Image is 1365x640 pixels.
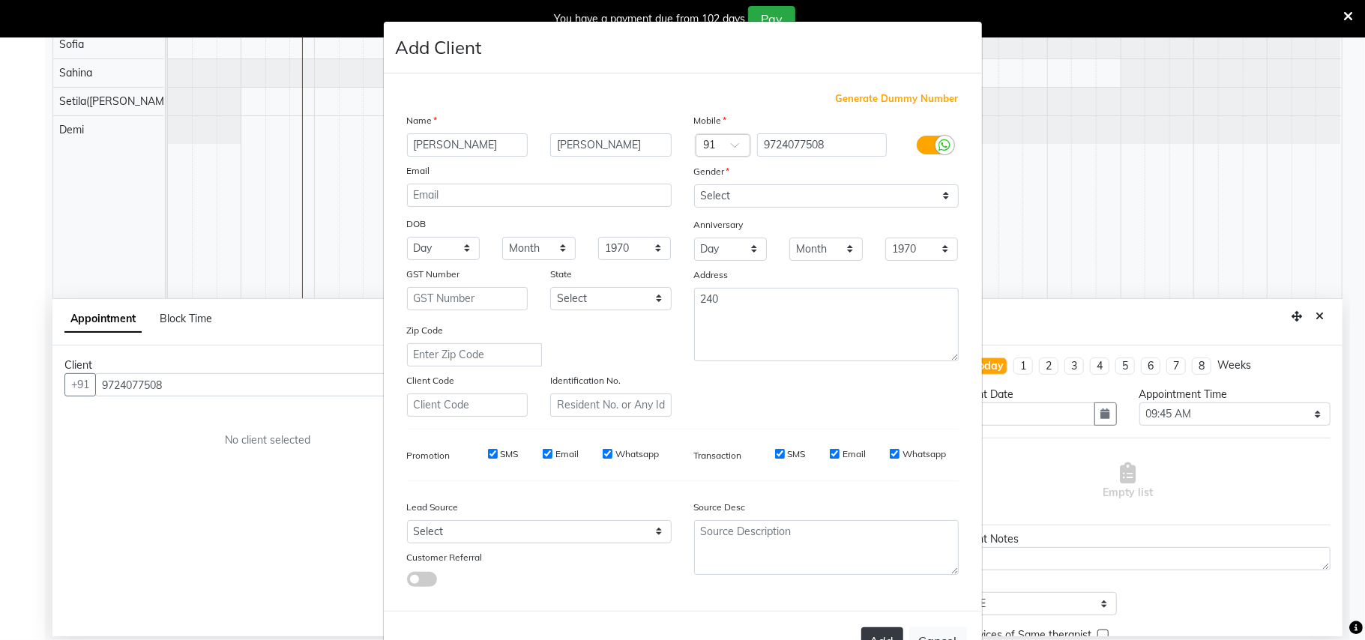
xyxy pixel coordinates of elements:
label: Email [843,447,866,461]
input: Client Code [407,393,528,417]
label: Source Desc [694,501,746,514]
label: SMS [788,447,806,461]
input: Enter Zip Code [407,343,542,366]
label: Anniversary [694,218,744,232]
label: Identification No. [550,374,621,387]
label: Address [694,268,729,282]
label: Gender [694,165,730,178]
label: SMS [501,447,519,461]
span: Generate Dummy Number [836,91,959,106]
input: Mobile [757,133,887,157]
label: Email [407,164,430,178]
label: Mobile [694,114,727,127]
label: Transaction [694,449,742,462]
label: Whatsapp [615,447,659,461]
label: Whatsapp [903,447,946,461]
label: Promotion [407,449,451,462]
input: Resident No. or Any Id [550,393,672,417]
label: GST Number [407,268,460,281]
input: Email [407,184,672,207]
label: Name [407,114,438,127]
input: Last Name [550,133,672,157]
label: Client Code [407,374,455,387]
input: GST Number [407,287,528,310]
label: DOB [407,217,427,231]
label: Email [555,447,579,461]
label: Zip Code [407,324,444,337]
input: First Name [407,133,528,157]
label: Customer Referral [407,551,483,564]
label: State [550,268,572,281]
label: Lead Source [407,501,459,514]
h4: Add Client [396,34,482,61]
